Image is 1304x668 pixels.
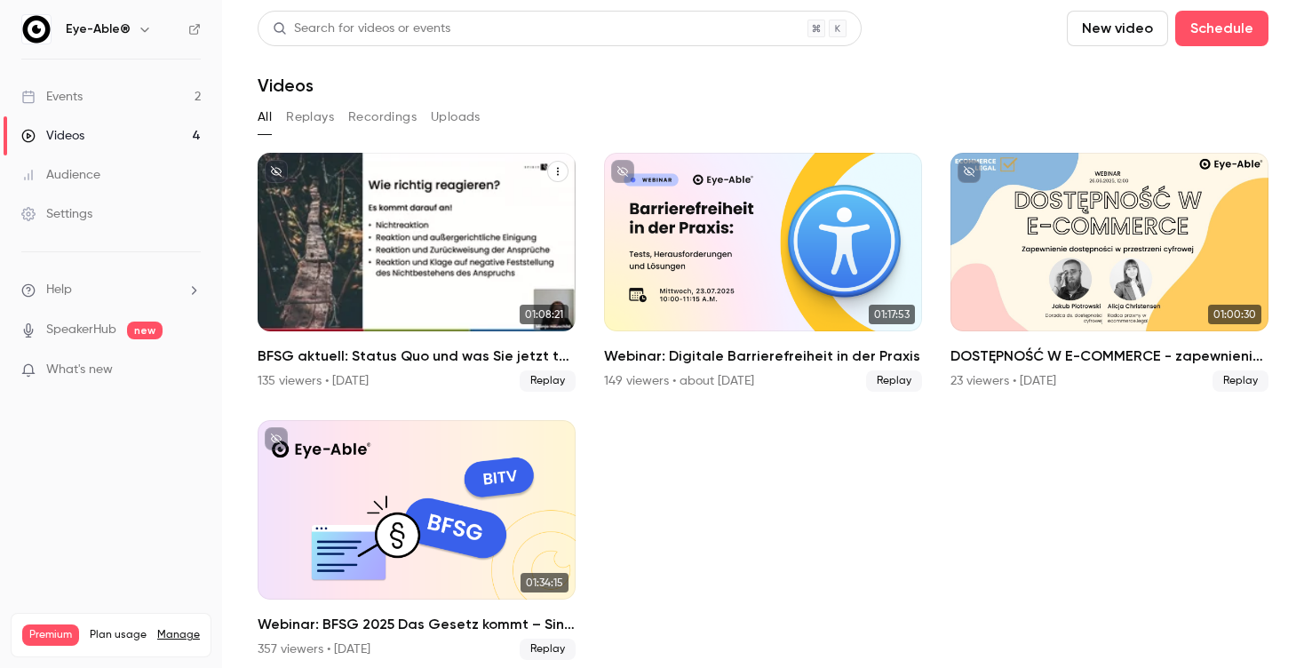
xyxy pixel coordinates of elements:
a: Manage [157,628,200,642]
div: 357 viewers • [DATE] [258,640,370,658]
div: Search for videos or events [273,20,450,38]
h2: DOSTĘPNOŚĆ W E-COMMERCE - zapewnienie dostępności w przestrzeni cyfrowej [950,346,1268,367]
li: Webinar: BFSG 2025 Das Gesetz kommt – Sind Sie bereit? [258,420,576,659]
button: unpublished [611,160,634,183]
span: Plan usage [90,628,147,642]
ul: Videos [258,153,1268,660]
span: Help [46,281,72,299]
button: New video [1067,11,1168,46]
span: new [127,322,163,339]
div: Audience [21,166,100,184]
button: Replays [286,103,334,131]
img: Eye-Able® [22,15,51,44]
iframe: Noticeable Trigger [179,362,201,378]
a: 01:34:15Webinar: BFSG 2025 Das Gesetz kommt – Sind Sie bereit?357 viewers • [DATE]Replay [258,420,576,659]
button: unpublished [265,427,288,450]
span: 01:00:30 [1208,305,1261,324]
a: SpeakerHub [46,321,116,339]
h6: Eye-Able® [66,20,131,38]
div: 149 viewers • about [DATE] [604,372,754,390]
a: 01:08:21BFSG aktuell: Status Quo und was Sie jetzt tun müssen135 viewers • [DATE]Replay [258,153,576,392]
li: help-dropdown-opener [21,281,201,299]
h2: BFSG aktuell: Status Quo und was Sie jetzt tun müssen [258,346,576,367]
a: 01:17:53Webinar: Digitale Barrierefreiheit in der Praxis149 viewers • about [DATE]Replay [604,153,922,392]
button: unpublished [265,160,288,183]
li: Webinar: Digitale Barrierefreiheit in der Praxis [604,153,922,392]
a: 01:00:30DOSTĘPNOŚĆ W E-COMMERCE - zapewnienie dostępności w przestrzeni cyfrowej23 viewers • [DAT... [950,153,1268,392]
section: Videos [258,11,1268,657]
span: Replay [520,639,576,660]
button: All [258,103,272,131]
h2: Webinar: BFSG 2025 Das Gesetz kommt – Sind Sie bereit? [258,614,576,635]
button: Uploads [431,103,481,131]
li: BFSG aktuell: Status Quo und was Sie jetzt tun müssen [258,153,576,392]
button: unpublished [958,160,981,183]
span: Replay [520,370,576,392]
h2: Webinar: Digitale Barrierefreiheit in der Praxis [604,346,922,367]
span: 01:17:53 [869,305,915,324]
div: 23 viewers • [DATE] [950,372,1056,390]
div: Videos [21,127,84,145]
button: Recordings [348,103,417,131]
button: Schedule [1175,11,1268,46]
span: 01:34:15 [521,573,569,592]
h1: Videos [258,75,314,96]
span: Replay [866,370,922,392]
span: Premium [22,624,79,646]
span: Replay [1213,370,1268,392]
li: DOSTĘPNOŚĆ W E-COMMERCE - zapewnienie dostępności w przestrzeni cyfrowej [950,153,1268,392]
div: 135 viewers • [DATE] [258,372,369,390]
span: What's new [46,361,113,379]
span: 01:08:21 [520,305,569,324]
div: Events [21,88,83,106]
div: Settings [21,205,92,223]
